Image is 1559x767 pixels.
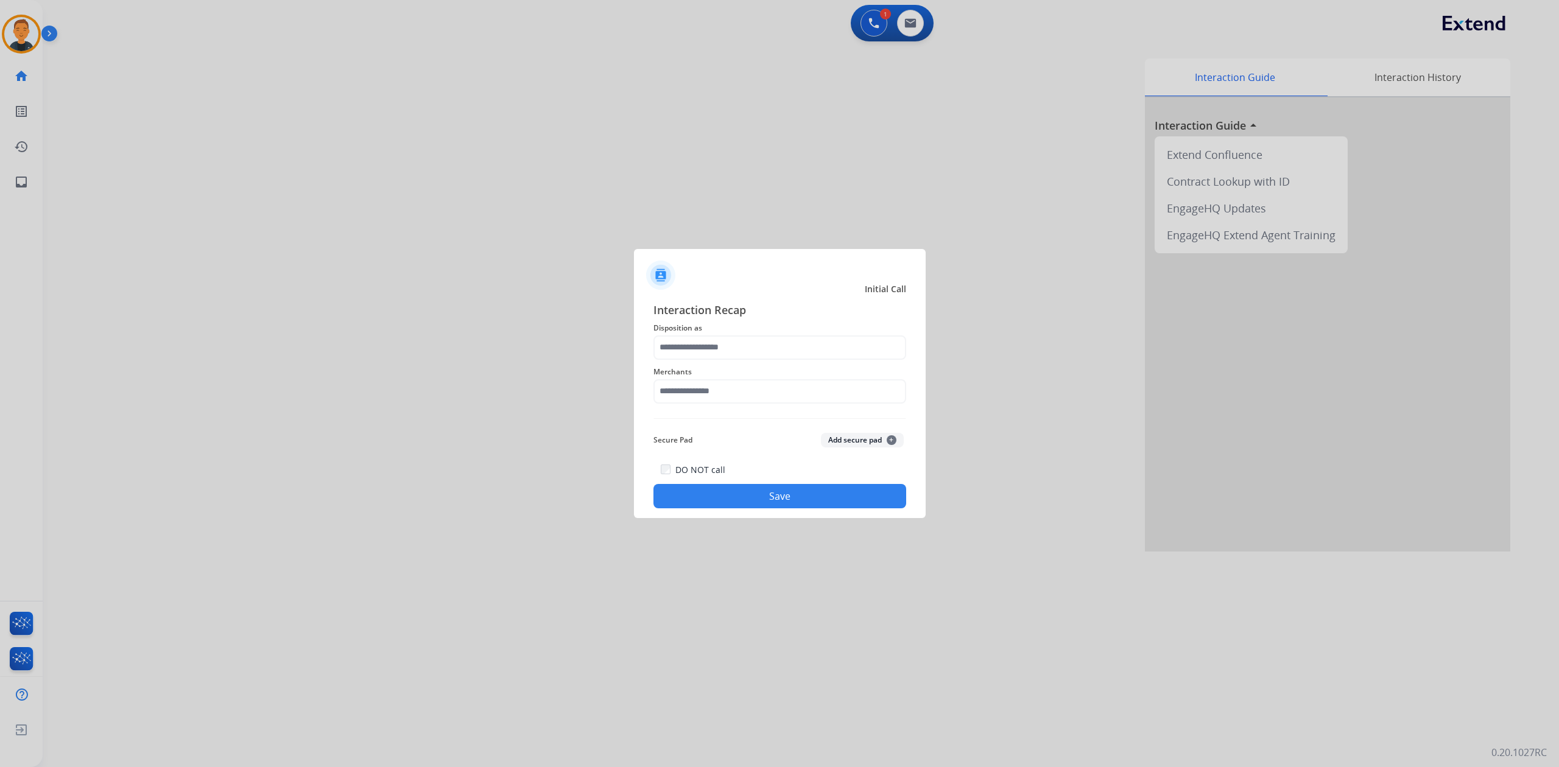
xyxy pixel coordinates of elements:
[653,301,906,321] span: Interaction Recap
[653,484,906,508] button: Save
[653,433,692,447] span: Secure Pad
[1491,745,1547,760] p: 0.20.1027RC
[646,261,675,290] img: contactIcon
[653,418,906,419] img: contact-recap-line.svg
[865,283,906,295] span: Initial Call
[887,435,896,445] span: +
[821,433,904,447] button: Add secure pad+
[675,464,725,476] label: DO NOT call
[653,321,906,335] span: Disposition as
[653,365,906,379] span: Merchants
